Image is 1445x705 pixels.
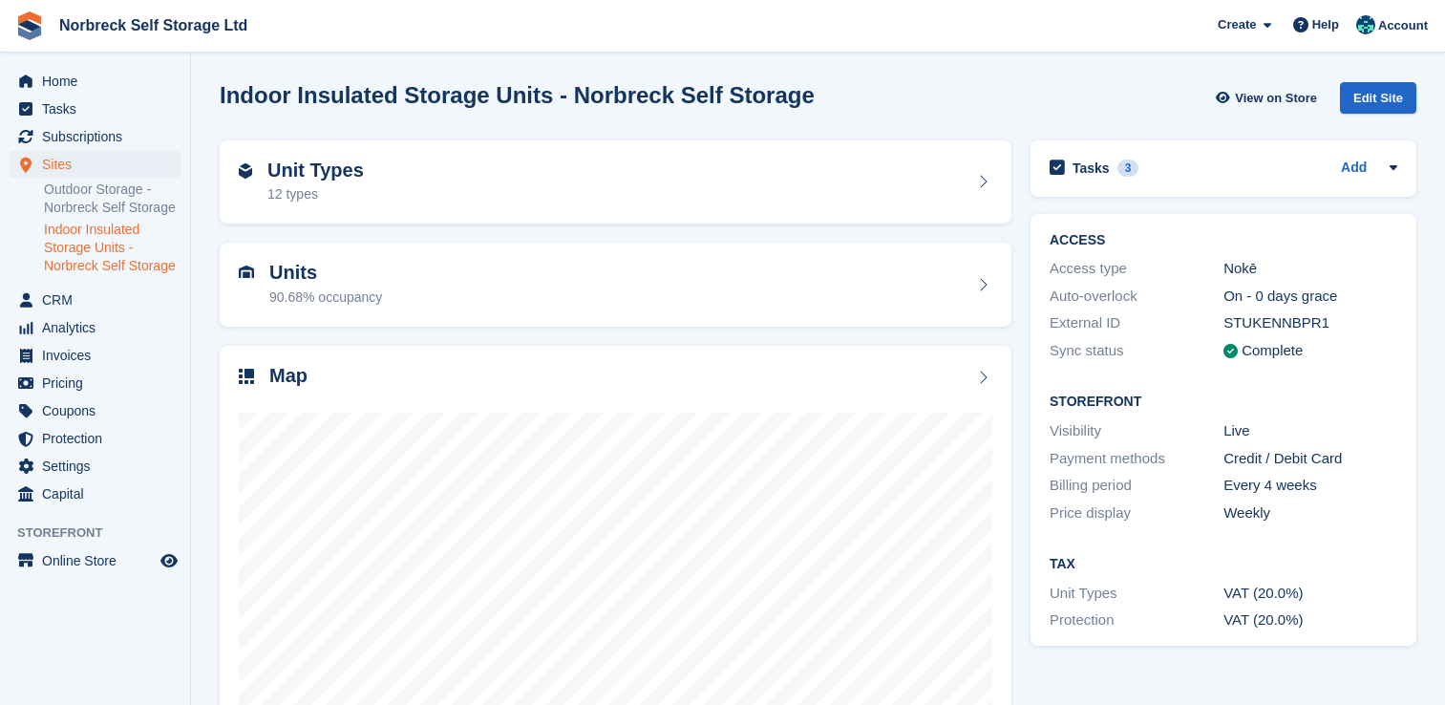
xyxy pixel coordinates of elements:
[1340,82,1416,121] a: Edit Site
[1242,340,1303,362] div: Complete
[1223,475,1397,497] div: Every 4 weeks
[1050,557,1397,572] h2: Tax
[1050,395,1397,410] h2: Storefront
[1050,340,1223,362] div: Sync status
[10,68,181,95] a: menu
[42,96,157,122] span: Tasks
[239,369,254,384] img: map-icn-33ee37083ee616e46c38cad1a60f524a97daa1e2b2c8c0bc3eb3415660979fc1.svg
[1050,312,1223,334] div: External ID
[15,11,44,40] img: stora-icon-8386f47178a22dfd0bd8f6a31ec36ba5ce8667c1dd55bd0f319d3a0aa187defe.svg
[1050,583,1223,605] div: Unit Types
[1117,160,1139,177] div: 3
[52,10,255,41] a: Norbreck Self Storage Ltd
[10,370,181,396] a: menu
[1050,258,1223,280] div: Access type
[1223,502,1397,524] div: Weekly
[42,342,157,369] span: Invoices
[1050,448,1223,470] div: Payment methods
[44,221,181,275] a: Indoor Insulated Storage Units - Norbreck Self Storage
[1223,312,1397,334] div: STUKENNBPR1
[220,140,1011,224] a: Unit Types 12 types
[1312,15,1339,34] span: Help
[10,123,181,150] a: menu
[1213,82,1325,114] a: View on Store
[239,163,252,179] img: unit-type-icn-2b2737a686de81e16bb02015468b77c625bbabd49415b5ef34ead5e3b44a266d.svg
[1050,233,1397,248] h2: ACCESS
[10,342,181,369] a: menu
[10,397,181,424] a: menu
[1073,160,1110,177] h2: Tasks
[10,547,181,574] a: menu
[42,425,157,452] span: Protection
[1356,15,1375,34] img: Sally King
[1223,448,1397,470] div: Credit / Debit Card
[42,68,157,95] span: Home
[1341,158,1367,180] a: Add
[1223,258,1397,280] div: Nokē
[158,549,181,572] a: Preview store
[44,181,181,217] a: Outdoor Storage - Norbreck Self Storage
[1050,475,1223,497] div: Billing period
[42,314,157,341] span: Analytics
[267,184,364,204] div: 12 types
[1223,609,1397,631] div: VAT (20.0%)
[10,425,181,452] a: menu
[1050,286,1223,308] div: Auto-overlock
[1378,16,1428,35] span: Account
[10,287,181,313] a: menu
[42,151,157,178] span: Sites
[269,288,382,308] div: 90.68% occupancy
[10,314,181,341] a: menu
[239,266,254,279] img: unit-icn-7be61d7bf1b0ce9d3e12c5938cc71ed9869f7b940bace4675aadf7bd6d80202e.svg
[1340,82,1416,114] div: Edit Site
[269,365,308,387] h2: Map
[220,243,1011,327] a: Units 90.68% occupancy
[10,453,181,480] a: menu
[220,82,815,108] h2: Indoor Insulated Storage Units - Norbreck Self Storage
[267,160,364,182] h2: Unit Types
[42,397,157,424] span: Coupons
[42,123,157,150] span: Subscriptions
[1223,286,1397,308] div: On - 0 days grace
[42,481,157,507] span: Capital
[10,96,181,122] a: menu
[1218,15,1256,34] span: Create
[42,453,157,480] span: Settings
[1223,583,1397,605] div: VAT (20.0%)
[10,151,181,178] a: menu
[1050,502,1223,524] div: Price display
[1050,609,1223,631] div: Protection
[1223,420,1397,442] div: Live
[10,481,181,507] a: menu
[1050,420,1223,442] div: Visibility
[1235,89,1317,108] span: View on Store
[42,370,157,396] span: Pricing
[42,287,157,313] span: CRM
[17,523,190,543] span: Storefront
[42,547,157,574] span: Online Store
[269,262,382,284] h2: Units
